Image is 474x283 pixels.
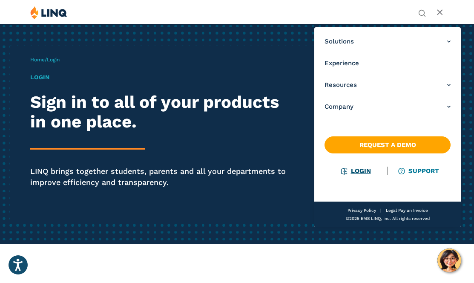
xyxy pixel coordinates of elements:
span: Resources [325,81,357,90]
a: Login [341,167,371,175]
h1: Login [30,73,290,82]
a: Privacy Policy [347,208,376,213]
span: / [30,57,60,63]
a: Solutions [325,37,451,46]
p: LINQ brings together students, parents and all your departments to improve efficiency and transpa... [30,166,290,188]
a: Legal [385,208,396,213]
a: Pay an Invoice [398,208,428,213]
span: Experience [325,59,359,68]
a: Support [399,167,439,175]
nav: Utility Navigation [418,6,426,16]
button: Open Search Bar [418,9,426,16]
nav: Primary Navigation [314,27,461,227]
span: ©2025 EMS LINQ, Inc. All rights reserved [345,216,429,221]
span: Solutions [325,37,354,46]
button: Open Main Menu [437,8,444,17]
button: Hello, have a question? Let’s chat. [437,248,461,272]
span: Company [325,102,353,111]
a: Request a Demo [325,136,451,153]
a: Experience [325,59,451,68]
h2: Sign in to all of your products in one place. [30,92,290,132]
span: Login [47,57,60,63]
a: Company [325,102,451,111]
a: Home [30,57,45,63]
a: Resources [325,81,451,90]
img: LINQ | K‑12 Software [30,6,67,19]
